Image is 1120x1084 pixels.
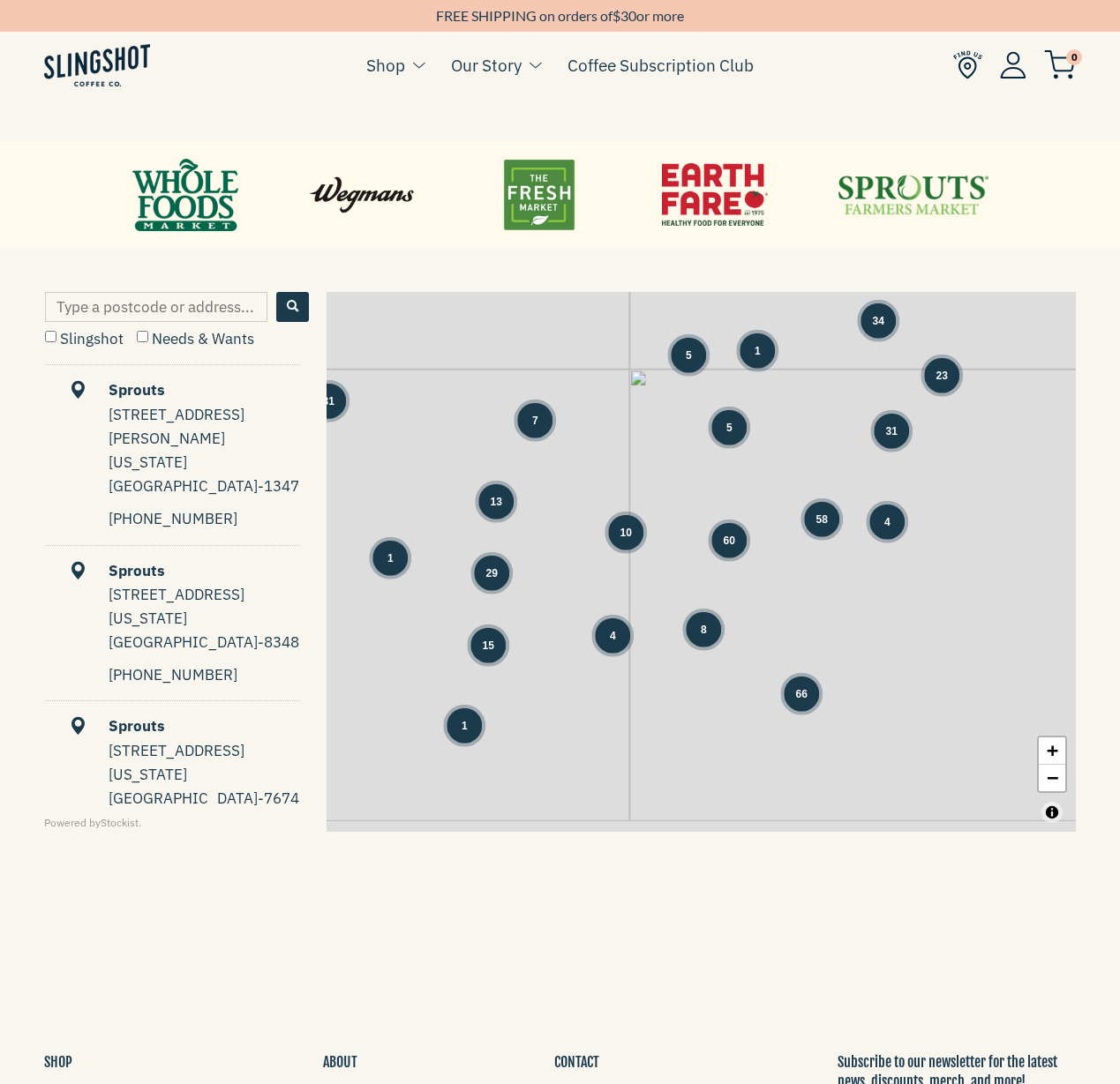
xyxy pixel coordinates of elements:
[109,403,300,451] div: [STREET_ADDRESS][PERSON_NAME]
[47,378,300,402] div: Sprouts
[1044,54,1076,75] a: 0
[1066,49,1082,65] span: 0
[101,816,139,829] a: Stockist Store Locator software (This link will open in a new tab)
[491,493,502,509] span: 13
[874,413,909,448] div: Group of 31 locations
[517,402,552,437] div: Group of 7 locations
[686,611,721,647] div: Group of 8 locations
[387,549,394,565] span: 1
[109,763,300,811] div: [US_STATE][GEOGRAPHIC_DATA]-7674
[861,303,896,338] div: Group of 34 locations
[45,331,56,342] input: Slingshot
[1044,50,1076,79] img: cart
[478,483,514,519] div: Group of 13 locations
[869,504,905,539] div: Group of 4 locations
[323,392,334,408] span: 31
[45,329,124,348] label: Slingshot
[137,329,254,348] label: Needs & Wants
[109,665,237,684] a: [PHONE_NUMBER]
[613,7,620,24] span: $
[620,7,636,24] span: 30
[953,50,982,79] img: Find Us
[276,292,309,322] button: Search
[1041,802,1063,823] button: Toggle attribution
[1039,765,1065,791] a: Zoom out
[47,714,300,738] div: Sprouts
[804,501,839,536] div: Group of 58 locations
[474,555,509,590] div: Group of 29 locations
[886,422,898,438] span: 31
[1000,51,1026,78] img: Account
[451,52,522,78] a: Our Story
[323,1052,357,1072] button: ABOUT
[671,337,706,372] div: Group of 5 locations
[311,383,346,418] div: Group of 31 locations
[1039,737,1065,765] a: Zoom in
[686,347,692,363] span: 5
[595,617,630,653] div: Group of 4 locations
[366,52,405,78] a: Shop
[47,559,300,583] div: Sprouts
[532,412,538,428] span: 7
[137,331,148,342] input: Needs & Wants
[755,342,761,358] span: 1
[884,513,891,529] span: 4
[44,814,309,831] div: Powered by .
[486,564,498,580] span: 29
[372,540,408,575] div: Group of 1 locations
[610,627,616,643] span: 4
[711,409,747,445] div: Group of 5 locations
[620,524,632,540] span: 10
[726,419,733,435] span: 5
[568,52,754,78] a: Coffee Subscription Club
[796,685,808,701] span: 66
[724,532,735,548] span: 60
[109,607,300,654] div: [US_STATE][GEOGRAPHIC_DATA]-8348
[924,357,959,392] div: Group of 23 locations
[711,522,747,557] div: Group of 60 locations
[608,514,643,549] div: Group of 10 locations
[816,511,828,527] span: 58
[701,621,707,637] span: 8
[109,583,300,607] div: [STREET_ADDRESS]
[740,333,775,368] div: Group of 1 locations
[109,739,300,763] div: [STREET_ADDRESS]
[45,292,267,322] input: Type a postcode or address...
[873,312,884,328] span: 34
[462,717,468,733] span: 1
[109,509,237,528] a: [PHONE_NUMBER]
[447,707,482,743] div: Group of 1 locations
[44,1052,72,1072] button: SHOP
[936,367,948,383] span: 23
[470,627,506,662] div: Group of 15 locations
[109,451,300,498] div: [US_STATE][GEOGRAPHIC_DATA]-1347
[327,292,1076,832] div: Map
[784,676,819,711] div: Group of 66 locations
[554,1052,599,1072] button: CONTACT
[483,637,494,653] span: 15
